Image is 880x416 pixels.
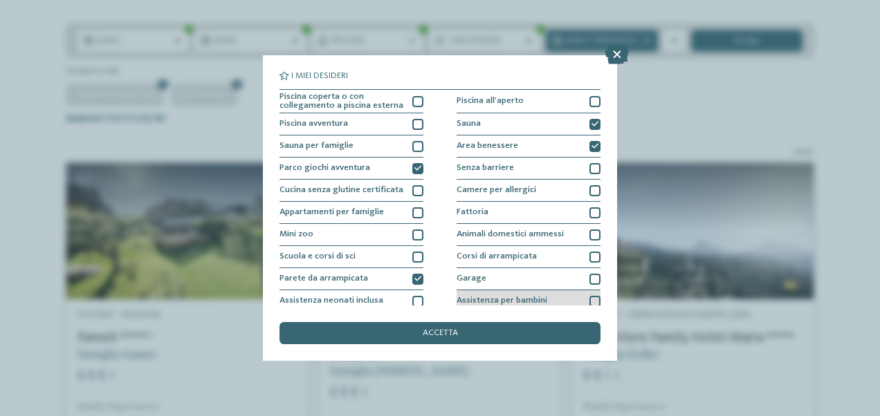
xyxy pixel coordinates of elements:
[457,97,524,106] span: Piscina all'aperto
[457,120,481,129] span: Sauna
[457,186,536,195] span: Camere per allergici
[457,274,486,283] span: Garage
[279,93,404,111] span: Piscina coperta o con collegamento a piscina esterna
[457,252,537,261] span: Corsi di arrampicata
[279,296,383,305] span: Assistenza neonati inclusa
[279,208,384,217] span: Appartamenti per famiglie
[279,120,348,129] span: Piscina avventura
[279,274,368,283] span: Parete da arrampicata
[457,164,514,173] span: Senza barriere
[279,186,403,195] span: Cucina senza glutine certificata
[279,230,313,239] span: Mini zoo
[457,230,564,239] span: Animali domestici ammessi
[291,72,348,81] span: I miei desideri
[279,164,370,173] span: Parco giochi avventura
[457,142,518,151] span: Area benessere
[279,252,356,261] span: Scuola e corsi di sci
[457,296,547,305] span: Assistenza per bambini
[279,142,354,151] span: Sauna per famiglie
[457,208,488,217] span: Fattoria
[423,329,458,338] span: accetta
